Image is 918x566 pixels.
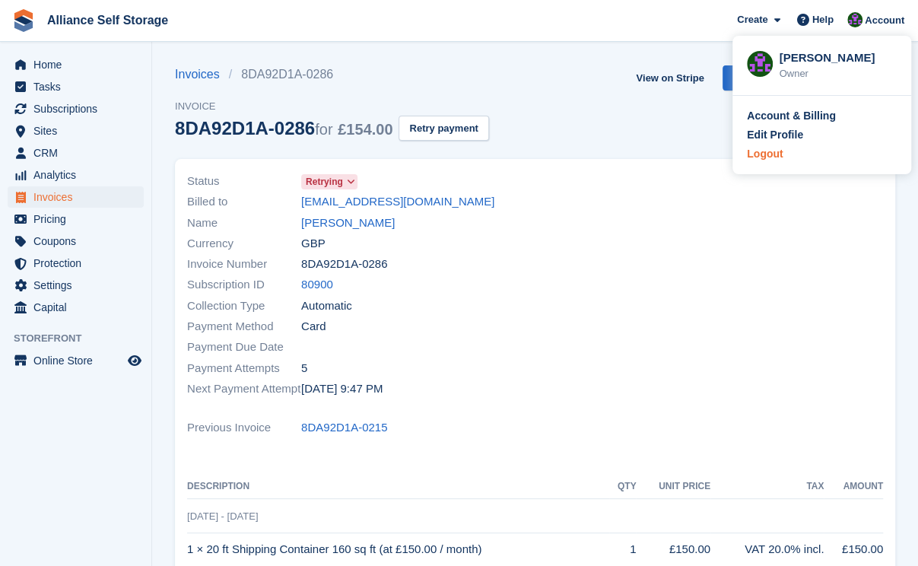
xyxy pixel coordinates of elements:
[175,65,489,84] nav: breadcrumbs
[33,208,125,230] span: Pricing
[33,164,125,186] span: Analytics
[33,54,125,75] span: Home
[301,235,326,253] span: GBP
[33,98,125,119] span: Subscriptions
[779,49,897,63] div: [PERSON_NAME]
[8,297,144,318] a: menu
[41,8,174,33] a: Alliance Self Storage
[187,510,258,522] span: [DATE] - [DATE]
[33,231,125,252] span: Coupons
[8,120,144,141] a: menu
[187,318,301,335] span: Payment Method
[187,173,301,190] span: Status
[847,12,862,27] img: Romilly Norton
[8,350,144,371] a: menu
[175,99,489,114] span: Invoice
[14,331,151,346] span: Storefront
[8,275,144,296] a: menu
[33,76,125,97] span: Tasks
[779,66,897,81] div: Owner
[399,116,488,141] button: Retry payment
[8,208,144,230] a: menu
[187,475,609,499] th: Description
[8,98,144,119] a: menu
[187,276,301,294] span: Subscription ID
[187,297,301,315] span: Collection Type
[8,142,144,164] a: menu
[187,215,301,232] span: Name
[301,297,352,315] span: Automatic
[12,9,35,32] img: stora-icon-8386f47178a22dfd0bd8f6a31ec36ba5ce8667c1dd55bd0f319d3a0aa187defe.svg
[175,118,392,138] div: 8DA92D1A-0286
[187,380,301,398] span: Next Payment Attempt
[301,193,494,211] a: [EMAIL_ADDRESS][DOMAIN_NAME]
[747,51,773,77] img: Romilly Norton
[723,65,828,91] a: Download Invoice
[865,13,904,28] span: Account
[747,146,897,162] a: Logout
[710,541,824,558] div: VAT 20.0% incl.
[338,121,392,138] span: £154.00
[301,173,357,190] a: Retrying
[33,350,125,371] span: Online Store
[812,12,834,27] span: Help
[33,186,125,208] span: Invoices
[747,127,803,143] div: Edit Profile
[187,419,301,437] span: Previous Invoice
[747,108,897,124] a: Account & Billing
[187,339,301,356] span: Payment Due Date
[8,231,144,252] a: menu
[315,121,332,138] span: for
[301,276,333,294] a: 80900
[747,127,897,143] a: Edit Profile
[301,419,387,437] a: 8DA92D1A-0215
[301,256,387,273] span: 8DA92D1A-0286
[33,297,125,318] span: Capital
[747,108,836,124] div: Account & Billing
[636,475,710,499] th: Unit Price
[33,120,125,141] span: Sites
[8,164,144,186] a: menu
[187,360,301,377] span: Payment Attempts
[8,186,144,208] a: menu
[33,253,125,274] span: Protection
[301,380,383,398] time: 2025-08-13 20:47:25 UTC
[630,65,710,91] a: View on Stripe
[8,253,144,274] a: menu
[301,215,395,232] a: [PERSON_NAME]
[8,76,144,97] a: menu
[301,318,326,335] span: Card
[609,475,636,499] th: QTY
[747,146,783,162] div: Logout
[187,256,301,273] span: Invoice Number
[33,275,125,296] span: Settings
[306,175,343,189] span: Retrying
[710,475,824,499] th: Tax
[187,193,301,211] span: Billed to
[33,142,125,164] span: CRM
[737,12,767,27] span: Create
[175,65,229,84] a: Invoices
[187,235,301,253] span: Currency
[125,351,144,370] a: Preview store
[824,475,883,499] th: Amount
[301,360,307,377] span: 5
[8,54,144,75] a: menu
